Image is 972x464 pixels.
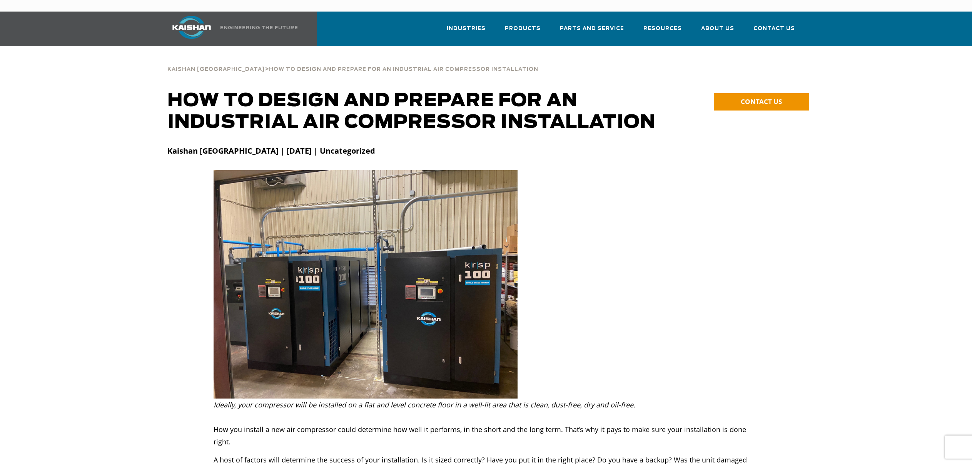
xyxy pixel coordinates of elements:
[560,18,624,45] a: Parts and Service
[714,93,809,111] a: CONTACT US
[741,97,782,106] span: CONTACT US
[701,24,734,33] span: About Us
[643,24,682,33] span: Resources
[167,146,375,156] strong: Kaishan [GEOGRAPHIC_DATA] | [DATE] | Uncategorized
[753,18,795,45] a: Contact Us
[163,12,299,46] a: Kaishan USA
[163,16,220,39] img: kaishan logo
[447,24,486,33] span: Industries
[447,18,486,45] a: Industries
[753,24,795,33] span: Contact Us
[505,18,541,45] a: Products
[269,65,538,72] a: How to Design and Prepare for an Industrial Air Compressor Installation
[269,67,538,72] span: How to Design and Prepare for an Industrial Air Compressor Installation
[167,65,265,72] a: Kaishan [GEOGRAPHIC_DATA]
[167,67,265,72] span: Kaishan [GEOGRAPHIC_DATA]
[214,170,518,399] img: krsp 100
[505,24,541,33] span: Products
[167,90,675,133] h1: How to Design and Prepare for an Industrial Air Compressor Installation
[214,425,746,446] span: How you install a new air compressor could determine how well it performs, in the short and the l...
[643,18,682,45] a: Resources
[560,24,624,33] span: Parts and Service
[214,400,635,409] span: Ideally, your compressor will be installed on a flat and level concrete floor in a well-lit area ...
[701,18,734,45] a: About Us
[220,26,297,29] img: Engineering the future
[167,58,538,75] div: >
